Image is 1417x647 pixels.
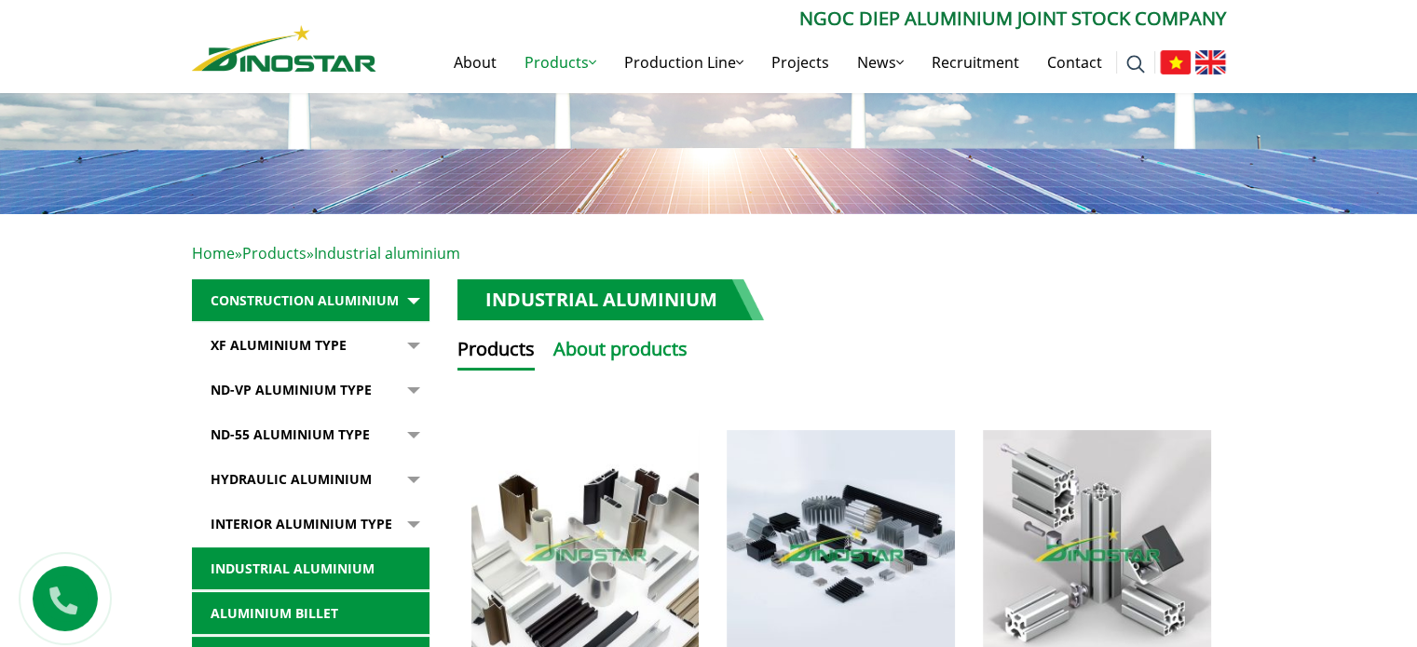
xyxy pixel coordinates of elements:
[757,33,843,92] a: Projects
[1160,50,1191,74] img: Tiếng Việt
[1033,33,1116,92] a: Contact
[457,335,535,371] button: Products
[192,243,460,263] span: » »
[1195,50,1226,74] img: English
[192,547,429,590] a: Industrial aluminium
[553,335,688,371] button: About products
[511,33,610,92] a: Products
[610,33,757,92] a: Production Line
[192,279,429,322] a: Construction Aluminium
[440,33,511,92] a: About
[457,279,764,320] h1: Industrial aluminium
[843,33,918,92] a: News
[1126,55,1145,74] img: search
[192,243,235,263] a: Home
[314,243,460,263] span: Industrial aluminium
[192,592,429,635] a: Aluminium billet
[192,413,429,456] a: ND-55 Aluminium type
[242,243,307,263] a: Products
[192,25,376,72] img: Nhôm Dinostar
[192,458,429,501] a: Hydraulic Aluminium
[192,369,429,411] a: ND-VP Aluminium type
[192,324,429,367] a: XF Aluminium type
[192,503,429,546] a: Interior Aluminium Type
[376,5,1226,33] p: Ngoc Diep Aluminium Joint Stock Company
[918,33,1033,92] a: Recruitment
